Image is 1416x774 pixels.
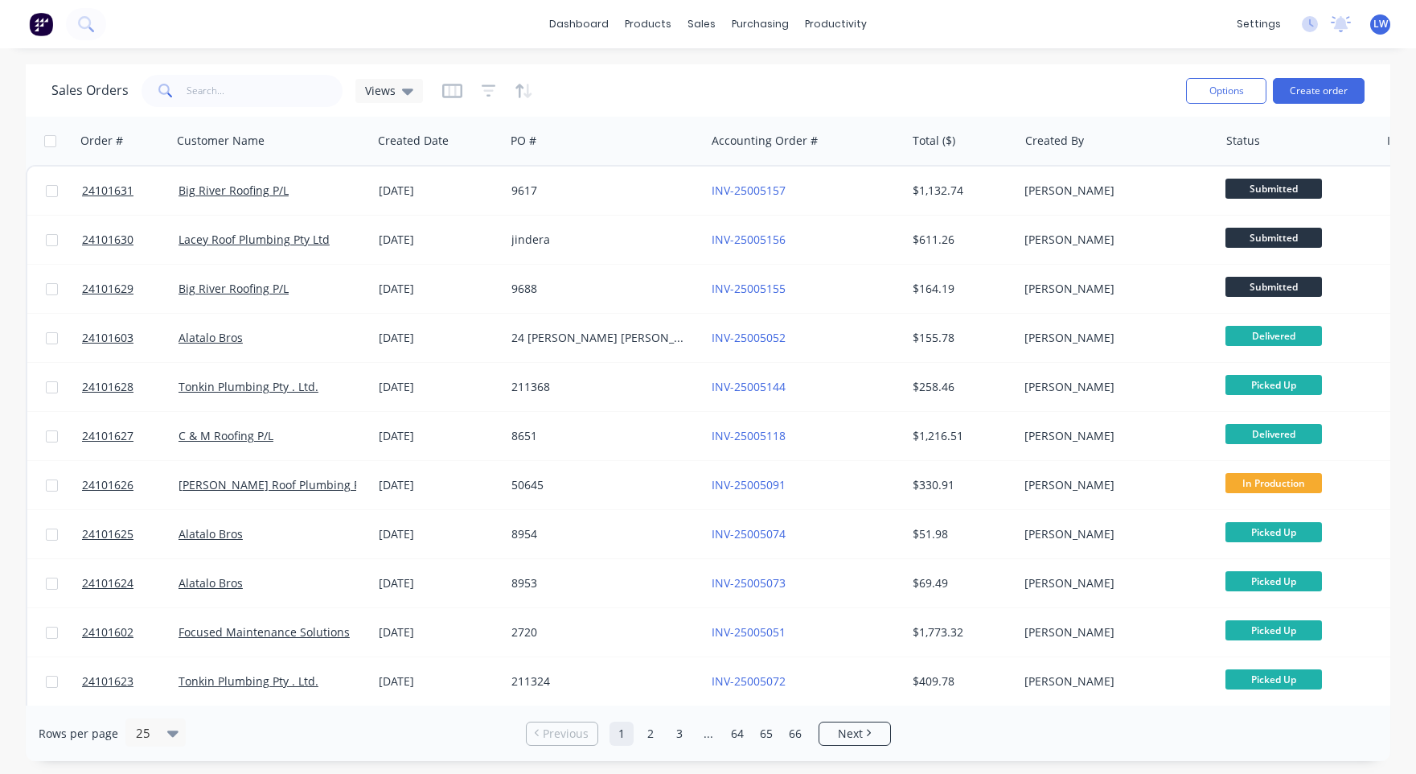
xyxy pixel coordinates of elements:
div: [DATE] [379,330,499,346]
div: [PERSON_NAME] [1024,232,1203,248]
div: [PERSON_NAME] [1024,379,1203,395]
div: [DATE] [379,428,499,444]
a: 24101628 [82,363,179,411]
div: 50645 [511,477,690,493]
div: 211324 [511,673,690,690]
span: 24101603 [82,330,133,346]
a: 24101623 [82,657,179,706]
span: Delivered [1225,326,1322,346]
a: Page 2 [638,722,663,746]
div: [DATE] [379,281,499,297]
div: $155.78 [913,330,1007,346]
div: [PERSON_NAME] [1024,477,1203,493]
a: Tonkin Plumbing Pty . Ltd. [179,379,318,394]
div: 9688 [511,281,690,297]
div: [DATE] [379,673,499,690]
div: 8651 [511,428,690,444]
a: INV-25005052 [712,330,786,345]
a: INV-25005091 [712,477,786,492]
span: In Production [1225,473,1322,493]
div: $258.46 [913,379,1007,395]
button: Options [1186,78,1266,104]
div: Order # [80,133,123,149]
a: INV-25005051 [712,624,786,640]
span: Submitted [1225,228,1322,248]
div: [DATE] [379,183,499,199]
span: 24101626 [82,477,133,493]
span: 24101627 [82,428,133,444]
a: [PERSON_NAME] Roof Plumbing Pty Ltd [179,477,390,492]
span: Picked Up [1225,571,1322,591]
span: Submitted [1225,277,1322,297]
a: Previous page [527,726,597,742]
div: 24 [PERSON_NAME] [PERSON_NAME] [511,330,690,346]
a: 24101625 [82,510,179,558]
a: INV-25005074 [712,526,786,541]
a: Alatalo Bros [179,330,243,345]
a: 24101626 [82,461,179,509]
a: Alatalo Bros [179,575,243,591]
a: Big River Roofing P/L [179,183,289,198]
a: INV-25005157 [712,183,786,198]
div: $611.26 [913,232,1007,248]
div: jindera [511,232,690,248]
div: productivity [797,12,875,36]
div: [DATE] [379,477,499,493]
div: [DATE] [379,232,499,248]
div: Accounting Order # [712,133,818,149]
div: $164.19 [913,281,1007,297]
a: 24101627 [82,412,179,460]
a: Alatalo Bros [179,526,243,541]
div: Customer Name [177,133,265,149]
div: Created Date [378,133,449,149]
a: Page 1 is your current page [609,722,634,746]
a: INV-25005156 [712,232,786,247]
div: 8953 [511,575,690,591]
span: Previous [543,726,589,742]
span: 24101630 [82,232,133,248]
div: [PERSON_NAME] [1024,624,1203,640]
span: 24101602 [82,624,133,640]
span: 24101623 [82,673,133,690]
span: Picked Up [1225,375,1322,395]
div: sales [679,12,724,36]
a: Page 65 [754,722,778,746]
a: C & M Roofing P/L [179,428,273,443]
div: PO # [511,133,536,149]
div: 2720 [511,624,690,640]
a: Lacey Roof Plumbing Pty Ltd [179,232,330,247]
div: [PERSON_NAME] [1024,281,1203,297]
div: [PERSON_NAME] [1024,330,1203,346]
a: 24101602 [82,608,179,657]
a: 24101629 [82,265,179,313]
ul: Pagination [519,722,897,746]
div: $1,773.32 [913,624,1007,640]
div: $330.91 [913,477,1007,493]
div: 9617 [511,183,690,199]
span: 24101629 [82,281,133,297]
span: 24101631 [82,183,133,199]
div: $51.98 [913,526,1007,542]
div: [PERSON_NAME] [1024,428,1203,444]
div: products [617,12,679,36]
a: 24101630 [82,216,179,264]
a: INV-25005118 [712,428,786,443]
div: [PERSON_NAME] [1024,575,1203,591]
div: Total ($) [913,133,955,149]
div: 211368 [511,379,690,395]
a: Focused Maintenance Solutions [179,624,350,640]
span: Next [838,726,863,742]
a: INV-25005072 [712,673,786,689]
div: [PERSON_NAME] [1024,183,1203,199]
div: 8954 [511,526,690,542]
span: LW [1373,17,1388,31]
div: Created By [1025,133,1084,149]
div: [DATE] [379,624,499,640]
div: [DATE] [379,526,499,542]
h1: Sales Orders [51,83,129,98]
div: [PERSON_NAME] [1024,673,1203,690]
div: Status [1226,133,1260,149]
div: [DATE] [379,575,499,591]
span: 24101625 [82,526,133,542]
div: [DATE] [379,379,499,395]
